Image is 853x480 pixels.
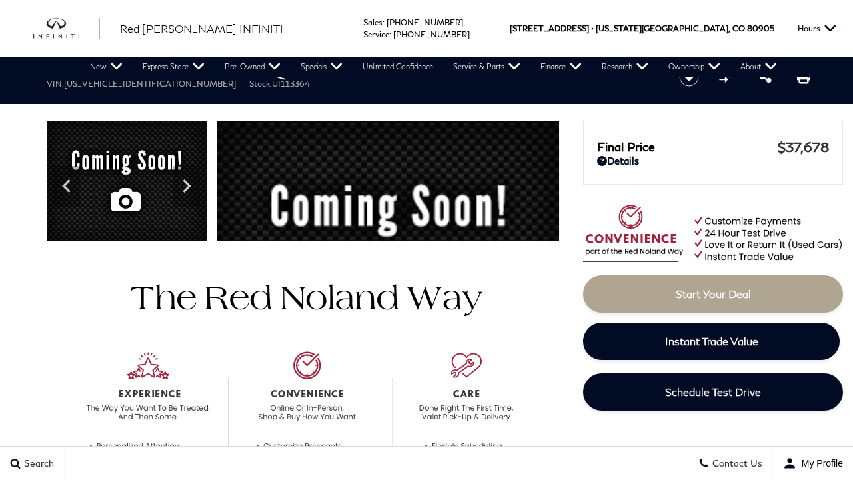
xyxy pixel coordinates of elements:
[383,17,385,27] span: :
[353,57,443,77] a: Unlimited Confidence
[249,79,272,89] span: Stock:
[47,121,207,244] img: Certified Used 2024 Blue INFINITI LUXE image 1
[215,57,291,77] a: Pre-Owned
[583,275,843,313] a: Start Your Deal
[778,139,829,155] span: $37,678
[530,57,592,77] a: Finance
[64,79,236,89] span: [US_VEHICLE_IDENTIFICATION_NUMBER]
[583,323,840,360] a: Instant Trade Value
[583,373,843,411] a: Schedule Test Drive
[387,17,463,27] a: [PHONE_NUMBER]
[291,57,353,77] a: Specials
[510,23,774,33] a: [STREET_ADDRESS] • [US_STATE][GEOGRAPHIC_DATA], CO 80905
[676,287,751,300] span: Start Your Deal
[47,79,64,89] span: VIN:
[80,57,787,77] nav: Main Navigation
[217,121,560,385] img: Certified Used 2024 Blue INFINITI LUXE image 1
[120,22,283,35] span: Red [PERSON_NAME] INFINITI
[730,57,787,77] a: About
[665,385,761,398] span: Schedule Test Drive
[393,29,470,39] a: [PHONE_NUMBER]
[597,139,778,154] span: Final Price
[717,67,737,87] button: Compare vehicle
[363,17,383,27] span: Sales
[796,458,843,469] span: My Profile
[133,57,215,77] a: Express Store
[658,57,730,77] a: Ownership
[363,29,389,39] span: Service
[592,57,658,77] a: Research
[120,21,283,37] a: Red [PERSON_NAME] INFINITI
[389,29,391,39] span: :
[773,447,853,480] button: user-profile-menu
[272,79,310,89] span: UI113364
[443,57,530,77] a: Service & Parts
[665,335,758,347] span: Instant Trade Value
[709,458,762,469] span: Contact Us
[80,57,133,77] a: New
[21,458,54,469] span: Search
[597,139,829,155] a: Final Price $37,678
[33,18,100,39] img: INFINITI
[33,18,100,39] a: infiniti
[597,155,829,167] a: Details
